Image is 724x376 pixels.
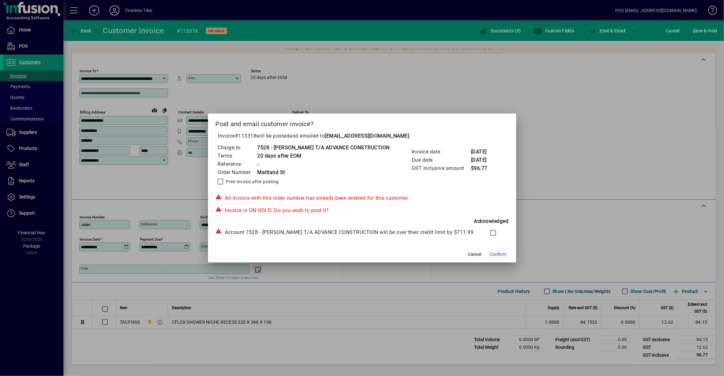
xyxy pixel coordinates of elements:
td: Order Number [218,168,257,177]
td: [DATE] [471,156,496,164]
p: Invoice will be posted . [216,132,509,140]
span: and emailed to [290,133,409,139]
td: Terms [218,152,257,160]
td: $96.77 [471,164,496,172]
label: Print invoice after posting [225,178,279,185]
span: #113318 [235,133,257,139]
h2: Post and email customer invoice? [208,113,516,132]
span: Cancel [468,251,482,258]
button: Confirm [488,249,509,260]
td: GST inclusive amount [411,164,471,172]
div: Acknowledged [216,217,509,225]
button: Cancel [465,249,485,260]
div: Invoice is ON HOLD. Do you wish to post it? [216,207,509,214]
td: [DATE] [471,148,496,156]
td: Reference [218,160,257,168]
td: Charge to [218,144,257,152]
td: 7528 - [PERSON_NAME] T/A ADVANCE CONSTRUCTION [257,144,390,152]
td: 20 days after EOM [257,152,390,160]
td: Due date [411,156,471,164]
td: Invoice date [411,148,471,156]
b: [EMAIL_ADDRESS][DOMAIN_NAME] [325,133,409,139]
div: Account 7528 - [PERSON_NAME] T/A ADVANCE CONSTRUCTION will be over their credit limit by $711.99 [216,229,478,236]
span: Confirm [490,251,506,258]
div: An invoice with this order number has already been entered for this customer. [216,194,509,202]
td: - [257,160,390,168]
td: Maitland St [257,168,390,177]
